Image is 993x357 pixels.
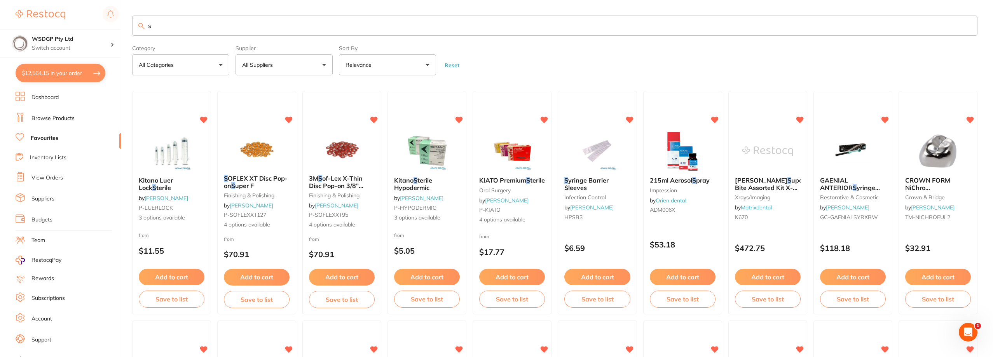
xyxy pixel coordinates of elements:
[224,221,290,229] span: 4 options available
[346,61,375,69] p: Relevance
[905,191,988,220] span: [PERSON_NAME] 2nd [MEDICAL_DATA] EUL2 Pk of 2
[16,256,61,265] a: RestocqPay
[735,291,801,308] button: Save to list
[905,177,971,191] b: CROWN FORM NiChro Stainless Steel 2nd Molar EUL2 Pk of 2
[236,45,333,51] label: Supplier
[479,187,545,193] small: oral surgery
[735,176,787,184] span: [PERSON_NAME]
[156,184,171,192] span: terile
[16,256,25,265] img: RestocqPay
[139,177,204,191] b: Kitano Luer Lock Sterile
[820,244,886,253] p: $118.18
[526,176,530,184] em: S
[224,174,228,182] em: S
[309,250,375,259] p: $70.91
[735,204,772,211] span: by
[650,177,716,184] b: 215ml Aerosol Spray
[309,269,375,285] button: Add to cart
[318,174,322,182] em: S
[224,174,288,189] span: OFLEX XT Disc Pop-on
[735,269,801,285] button: Add to cart
[820,269,886,285] button: Add to cart
[975,323,981,329] span: 1
[650,240,716,249] p: $53.18
[692,176,696,184] em: S
[442,62,462,69] button: Reset
[339,45,436,51] label: Sort By
[232,130,282,169] img: SOFLEX XT Disc Pop-on Super F
[820,176,853,191] span: GAENIAL ANTERIOR
[132,54,229,75] button: All Categories
[139,204,173,211] span: P-LUERLOCK
[650,269,716,285] button: Add to cart
[479,177,545,184] b: KIATO Premium Sterile
[224,202,273,209] span: by
[394,176,432,191] span: terile Hypodermic
[224,236,234,242] span: from
[16,64,105,82] button: $12,564.15 in your order
[932,191,936,199] em: S
[572,132,623,171] img: Syringe Barrier Sleeves
[31,174,63,182] a: View Orders
[16,10,65,19] img: Restocq Logo
[564,176,568,184] em: S
[820,291,886,308] button: Save to list
[31,134,58,142] a: Favourites
[735,176,805,205] span: uper Bite Assorted Kit X-ray Film & Plate Holder (8) with Index
[315,202,358,209] a: [PERSON_NAME]
[231,182,235,190] em: S
[31,94,59,101] a: Dashboard
[853,184,857,192] em: S
[905,269,971,285] button: Add to cart
[913,132,963,171] img: CROWN FORM NiChro Stainless Steel 2nd Molar EUL2 Pk of 2
[309,236,319,242] span: from
[905,176,950,199] span: CROWN FORM NiChro Stainless
[564,269,630,285] button: Add to cart
[820,194,886,200] small: restorative & cosmetic
[487,132,538,171] img: KIATO Premium Sterile
[139,232,149,238] span: from
[139,269,204,285] button: Add to cart
[905,214,950,221] span: TM-NICHROEUL2
[479,291,545,308] button: Save to list
[394,291,460,308] button: Save to list
[564,244,630,253] p: $6.59
[139,176,173,191] span: Kitano Luer Lock
[309,174,318,182] span: 3M
[309,175,375,189] b: 3M Sof-Lex X-Thin Disc Pop-on 3/8" 9.5mm 85/pk
[479,197,529,204] span: by
[479,269,545,285] button: Add to cart
[30,154,66,162] a: Inventory Lists
[145,195,188,202] a: [PERSON_NAME]
[402,132,452,171] img: Kitano Sterile Hypodermic
[139,195,188,202] span: by
[394,177,460,191] b: Kitano Sterile Hypodermic
[820,214,878,221] span: GC-GAENIALSYRXBW
[485,197,529,204] a: [PERSON_NAME]
[242,61,276,69] p: All Suppliers
[139,246,204,255] p: $11.55
[31,256,61,264] span: RestocqPay
[650,206,675,213] span: ADM006X
[224,192,290,199] small: finishing & polishing
[959,323,977,341] iframe: Intercom live chat
[309,211,348,218] span: P-SOFLEXXT95
[236,54,333,75] button: All Suppliers
[400,195,443,202] a: [PERSON_NAME]
[911,204,955,211] a: [PERSON_NAME]
[650,197,686,204] span: by
[570,204,614,211] a: [PERSON_NAME]
[530,176,545,184] span: terile
[309,174,363,197] span: of-Lex X-Thin Disc Pop-on 3/8" 9.5mm 85/pk
[152,184,156,192] em: S
[656,197,686,204] a: Orien dental
[309,192,375,199] small: finishing & polishing
[650,176,692,184] span: 215ml Aerosol
[31,315,52,323] a: Account
[16,6,65,24] a: Restocq Logo
[787,176,791,184] em: S
[650,187,716,193] small: impression
[394,232,404,238] span: from
[564,176,609,191] span: yringe Barrier Sleeves
[31,216,52,224] a: Budgets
